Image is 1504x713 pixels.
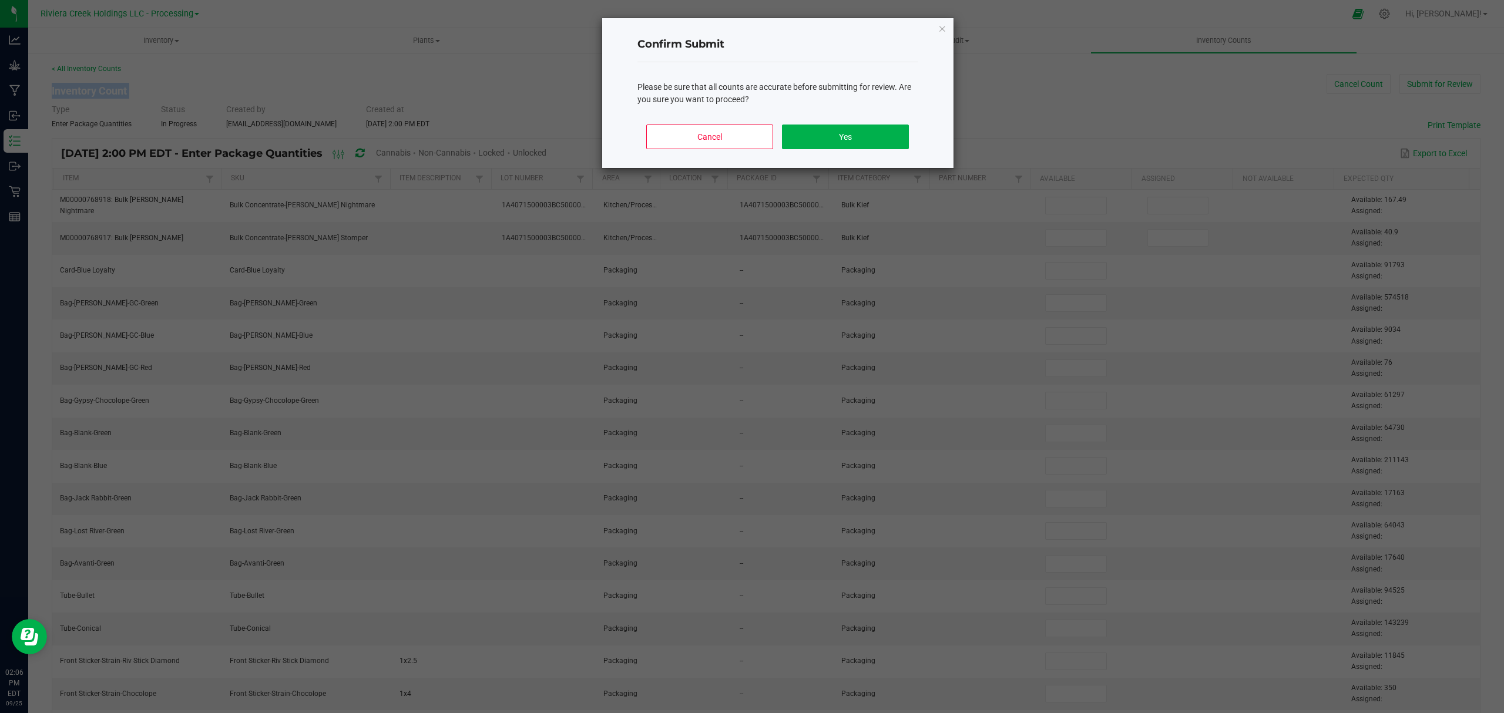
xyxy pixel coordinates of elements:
[938,21,946,35] button: Close
[12,619,47,654] iframe: Resource center
[646,125,773,149] button: Cancel
[637,81,918,106] div: Please be sure that all counts are accurate before submitting for review. Are you sure you want t...
[637,37,918,52] h4: Confirm Submit
[782,125,908,149] button: Yes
